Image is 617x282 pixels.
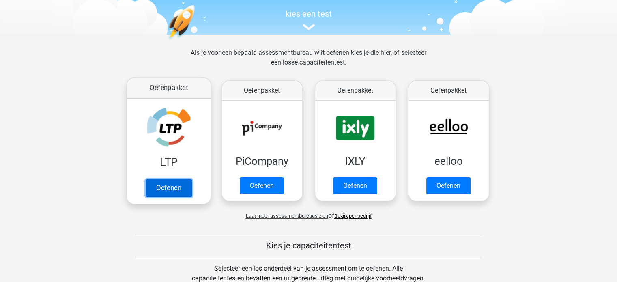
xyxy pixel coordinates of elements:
[122,9,495,19] h5: kies een test
[167,5,226,78] img: oefenen
[303,24,315,30] img: assessment
[246,213,328,219] span: Laat meer assessmentbureaus zien
[333,177,377,194] a: Oefenen
[135,241,482,250] h5: Kies je capaciteitentest
[334,213,372,219] a: Bekijk per bedrijf
[122,205,495,221] div: of
[184,48,433,77] div: Als je voor een bepaald assessmentbureau wilt oefenen kies je die hier, of selecteer een losse ca...
[145,179,191,197] a: Oefenen
[240,177,284,194] a: Oefenen
[426,177,471,194] a: Oefenen
[122,9,495,30] a: kies een test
